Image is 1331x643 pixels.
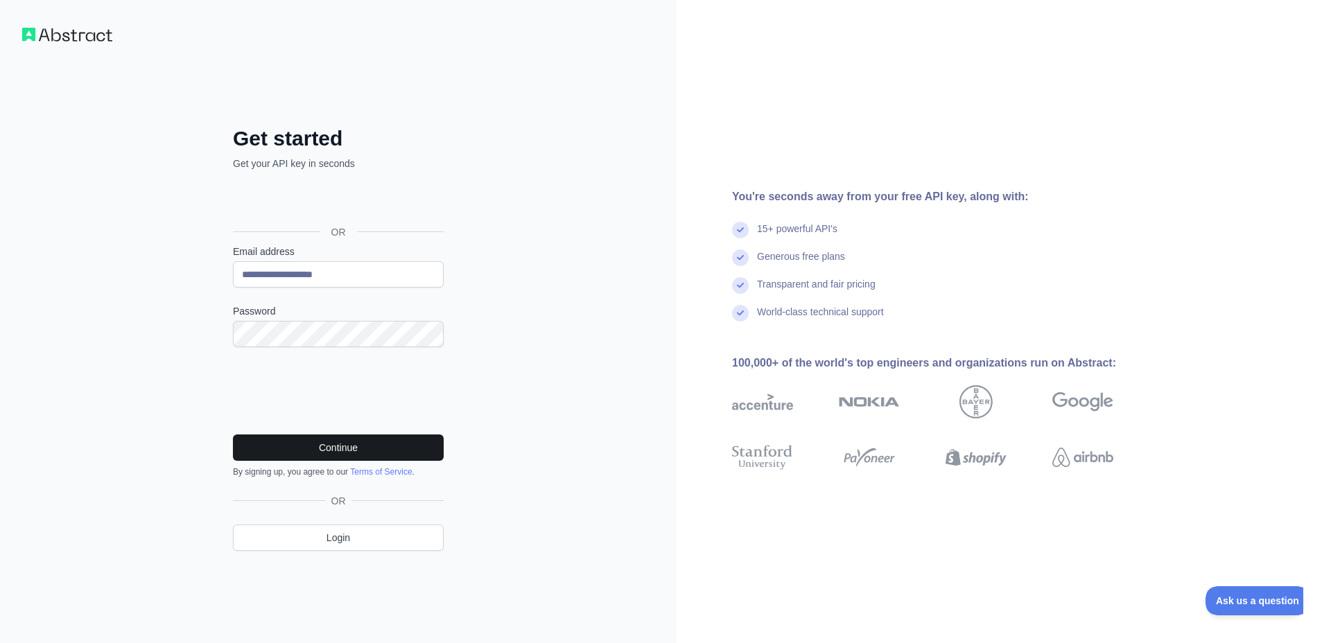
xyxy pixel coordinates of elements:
div: 15+ powerful API's [757,222,837,249]
img: bayer [959,385,993,419]
p: Get your API key in seconds [233,157,444,170]
img: check mark [732,277,749,294]
div: 100,000+ of the world's top engineers and organizations run on Abstract: [732,355,1158,371]
img: payoneer [839,442,900,473]
span: OR [320,225,357,239]
img: accenture [732,385,793,419]
img: Workflow [22,28,112,42]
img: check mark [732,249,749,266]
div: World-class technical support [757,305,884,333]
div: By signing up, you agree to our . [233,466,444,477]
img: airbnb [1052,442,1113,473]
iframe: Toggle Customer Support [1206,586,1303,615]
a: Terms of Service [350,467,412,477]
label: Password [233,304,444,318]
div: Transparent and fair pricing [757,277,876,305]
iframe: Pulsante Accedi con Google [226,186,448,216]
iframe: reCAPTCHA [233,364,444,418]
img: check mark [732,305,749,321]
img: google [1052,385,1113,419]
div: You're seconds away from your free API key, along with: [732,188,1158,205]
img: shopify [946,442,1007,473]
img: check mark [732,222,749,238]
img: stanford university [732,442,793,473]
button: Continue [233,434,444,461]
div: Generous free plans [757,249,845,277]
span: OR [326,494,351,508]
div: Accedi con Google. Si apre in una nuova scheda [233,186,441,216]
img: nokia [839,385,900,419]
a: Login [233,525,444,551]
label: Email address [233,245,444,258]
h2: Get started [233,126,444,151]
